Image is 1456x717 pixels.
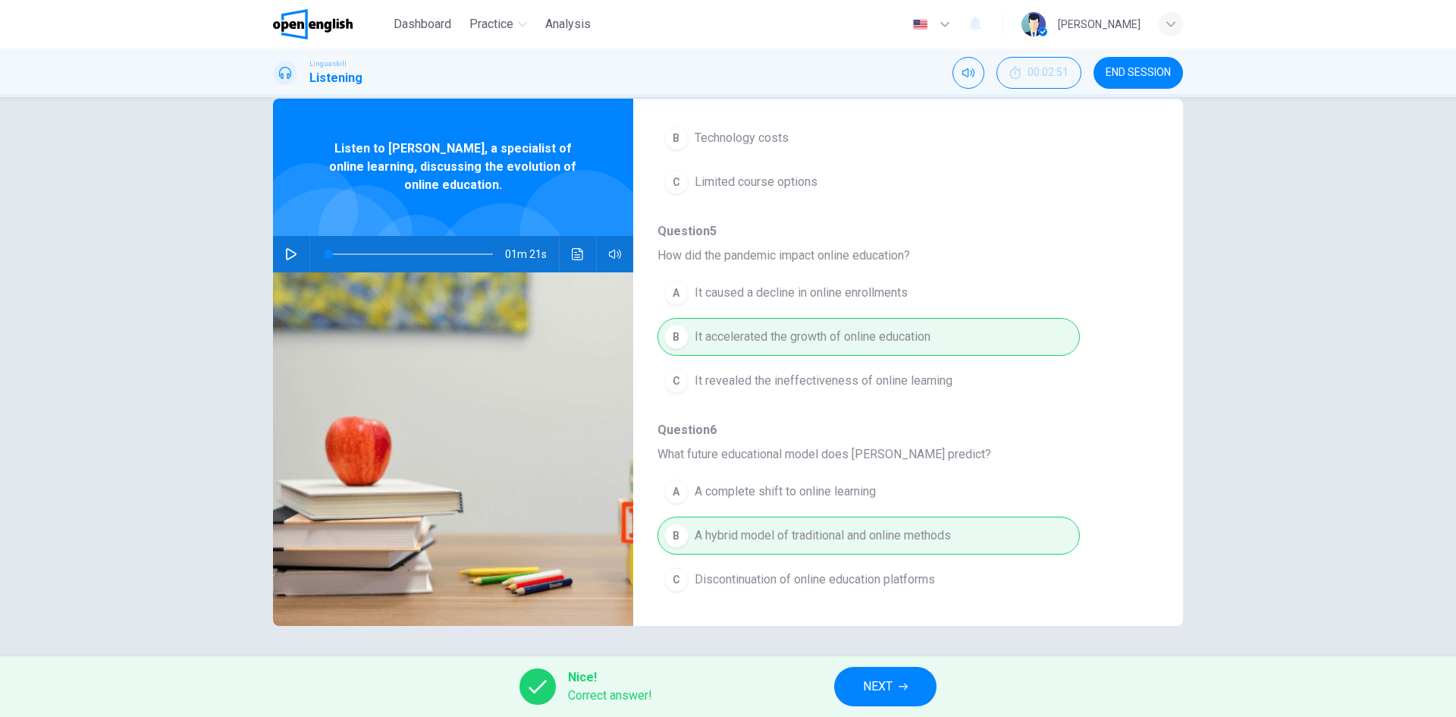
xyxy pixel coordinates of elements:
img: en [911,19,930,30]
span: Listen to [PERSON_NAME], a specialist of online learning, discussing the evolution of online educ... [322,140,584,194]
div: [PERSON_NAME] [1058,15,1141,33]
span: Practice [469,15,513,33]
span: 00:02:51 [1028,67,1068,79]
span: What future educational model does [PERSON_NAME] predict? [657,445,1134,464]
a: OpenEnglish logo [273,9,388,39]
h1: Listening [309,69,362,87]
span: 01m 21s [505,236,559,272]
span: Nice! [568,668,652,687]
span: How did the pandemic impact online education? [657,247,1134,265]
span: Linguaskill [309,58,347,69]
span: Question 5 [657,222,1134,241]
button: Dashboard [388,11,457,38]
span: Analysis [545,15,591,33]
span: END SESSION [1106,67,1171,79]
button: END SESSION [1094,57,1183,89]
button: NEXT [834,667,937,706]
button: Practice [463,11,533,38]
button: Click to see the audio transcription [566,236,590,272]
div: Mute [952,57,984,89]
button: Analysis [539,11,597,38]
span: Question 6 [657,421,1134,439]
img: Profile picture [1021,12,1046,36]
span: Correct answer! [568,687,652,705]
span: Dashboard [394,15,451,33]
button: 00:02:51 [996,57,1081,89]
span: NEXT [863,676,893,697]
div: Hide [996,57,1081,89]
img: OpenEnglish logo [273,9,353,39]
img: Listen to Emma Johnson, a specialist of online learning, discussing the evolution of online educa... [273,272,633,626]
